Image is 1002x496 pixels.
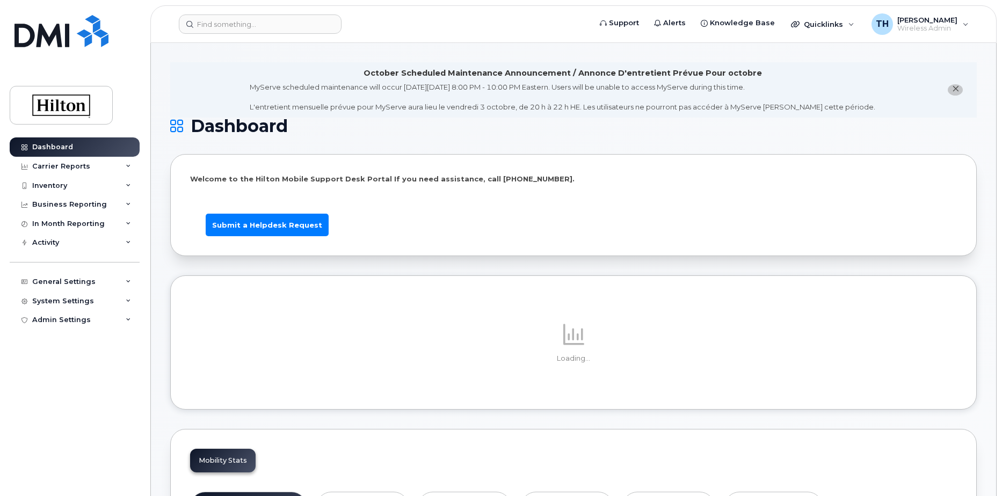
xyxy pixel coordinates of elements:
p: Loading... [190,354,957,363]
a: Submit a Helpdesk Request [206,214,329,237]
p: Welcome to the Hilton Mobile Support Desk Portal If you need assistance, call [PHONE_NUMBER]. [190,174,957,184]
div: MyServe scheduled maintenance will occur [DATE][DATE] 8:00 PM - 10:00 PM Eastern. Users will be u... [250,82,875,112]
button: close notification [948,84,963,96]
div: October Scheduled Maintenance Announcement / Annonce D'entretient Prévue Pour octobre [364,68,762,79]
span: Dashboard [191,118,288,134]
iframe: Messenger Launcher [955,449,994,488]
